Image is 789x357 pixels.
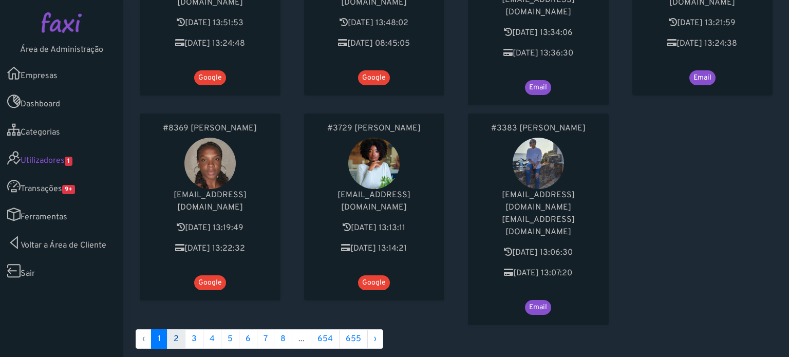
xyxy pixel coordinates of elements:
[367,329,383,349] a: Proximo »
[167,329,185,349] a: 2
[314,17,435,29] p: [DATE] 13:48:02
[311,329,340,349] a: 654
[525,80,551,95] span: Email
[274,329,292,349] a: 8
[150,242,270,255] p: [DATE] 13:22:32
[203,329,221,349] a: 4
[150,124,270,134] a: #8369 [PERSON_NAME]
[478,247,598,259] p: [DATE] 13:06:30
[136,329,152,349] li: « Anterior
[339,329,368,349] a: 655
[150,222,270,234] p: [DATE] 13:19:49
[478,124,598,134] a: #3383 [PERSON_NAME]
[150,17,270,29] p: [DATE] 13:51:53
[689,70,716,85] span: Email
[221,329,239,349] a: 5
[478,267,598,279] p: [DATE] 13:07:20
[194,70,226,85] span: Google
[314,124,435,134] a: #3729 [PERSON_NAME]
[174,190,247,213] span: [EMAIL_ADDRESS][DOMAIN_NAME]
[314,37,435,50] p: [DATE] 08:45:05
[502,215,575,237] span: [EMAIL_ADDRESS][DOMAIN_NAME]
[314,242,435,255] p: [DATE] 13:14:21
[150,37,270,50] p: [DATE] 13:24:48
[257,329,274,349] a: 7
[478,27,598,39] p: [DATE] 13:34:06
[525,300,551,315] span: Email
[337,190,410,213] span: [EMAIL_ADDRESS][DOMAIN_NAME]
[358,275,390,290] span: Google
[239,329,257,349] a: 6
[314,222,435,234] p: [DATE] 13:13:11
[358,70,390,85] span: Google
[62,185,75,194] span: 9+
[151,329,167,349] span: 1
[65,157,72,166] span: 1
[478,47,598,60] p: [DATE] 13:36:30
[502,190,575,213] span: [EMAIL_ADDRESS][DOMAIN_NAME]
[643,17,763,29] p: [DATE] 13:21:59
[643,37,763,50] p: [DATE] 13:24:38
[194,275,226,290] span: Google
[185,329,203,349] a: 3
